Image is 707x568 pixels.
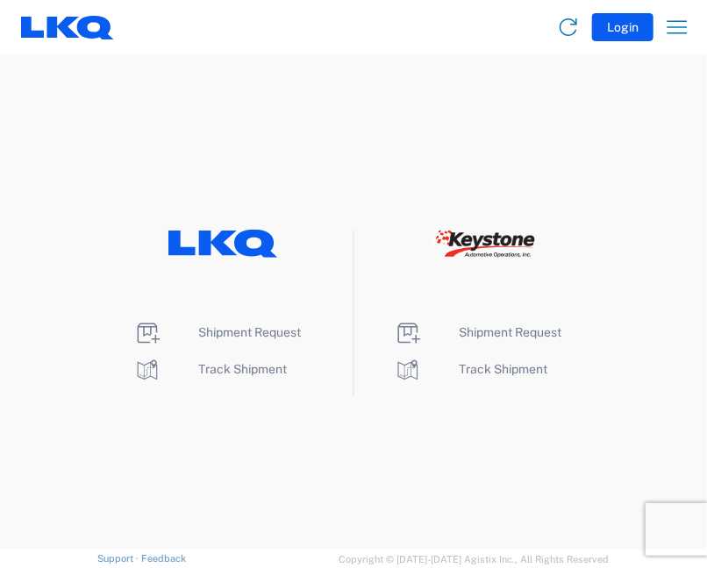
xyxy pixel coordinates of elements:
a: Track Shipment [133,362,287,376]
span: Shipment Request [198,325,301,339]
span: Track Shipment [198,362,287,376]
span: Copyright © [DATE]-[DATE] Agistix Inc., All Rights Reserved [339,551,610,567]
a: Shipment Request [394,325,561,339]
a: Shipment Request [133,325,301,339]
span: Track Shipment [459,362,547,376]
a: Support [97,553,141,564]
button: Login [592,13,653,41]
span: Shipment Request [459,325,561,339]
a: Track Shipment [394,362,547,376]
a: Feedback [141,553,186,564]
